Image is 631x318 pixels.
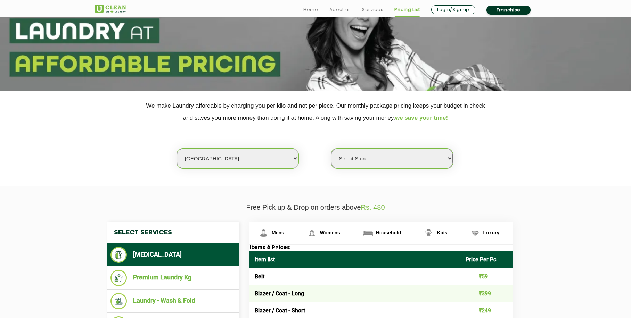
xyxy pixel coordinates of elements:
[110,293,127,309] img: Laundry - Wash & Fold
[460,268,513,285] td: ₹59
[483,230,500,235] span: Luxury
[249,251,460,268] th: Item list
[95,5,126,13] img: UClean Laundry and Dry Cleaning
[329,6,351,14] a: About us
[460,251,513,268] th: Price Per Pc
[437,230,447,235] span: Kids
[110,247,127,263] img: Dry Cleaning
[110,247,236,263] li: [MEDICAL_DATA]
[272,230,284,235] span: Mens
[423,227,435,239] img: Kids
[394,6,420,14] a: Pricing List
[110,270,127,286] img: Premium Laundry Kg
[486,6,531,15] a: Franchise
[320,230,340,235] span: Womens
[249,285,460,302] td: Blazer / Coat - Long
[361,203,385,211] span: Rs. 480
[249,268,460,285] td: Belt
[431,5,475,14] a: Login/Signup
[362,6,383,14] a: Services
[460,285,513,302] td: ₹399
[395,115,448,121] span: we save your time!
[95,203,536,211] p: Free Pick up & Drop on orders above
[110,270,236,286] li: Premium Laundry Kg
[257,227,270,239] img: Mens
[95,100,536,124] p: We make Laundry affordable by charging you per kilo and not per piece. Our monthly package pricin...
[303,6,318,14] a: Home
[107,222,239,243] h4: Select Services
[469,227,481,239] img: Luxury
[376,230,401,235] span: Household
[110,293,236,309] li: Laundry - Wash & Fold
[306,227,318,239] img: Womens
[362,227,374,239] img: Household
[249,245,513,251] h3: Items & Prices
